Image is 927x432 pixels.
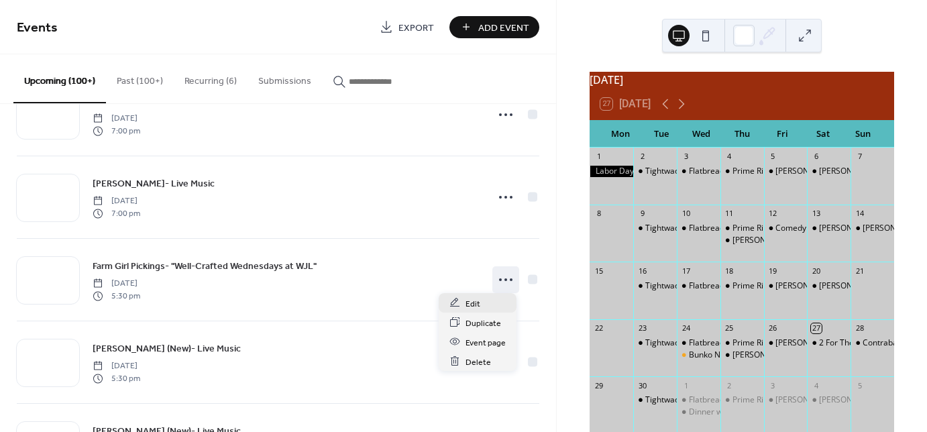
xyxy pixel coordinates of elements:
div: 15 [594,266,604,276]
div: 2 [637,152,647,162]
div: Flatbread Wednesdays! [677,166,720,177]
div: Anderson Koenig (New)- Live Music [807,166,851,177]
div: 24 [681,323,691,333]
div: Dinner with Melissa the Medium [677,407,720,418]
div: Tightwad Tuesdays- Taco Night! [633,166,677,177]
div: Jeff Davis- Patio Series [851,223,894,234]
div: 9 [637,209,647,219]
div: 12 [768,209,778,219]
div: 27 [811,323,821,333]
div: Owen Barnhart (New)- Live Music [720,349,764,361]
div: Mon [600,121,641,148]
span: 5:30 pm [93,290,140,302]
div: Tightwad Tuesdays- Taco Night! [633,337,677,349]
div: Tightwad Tuesdays- Taco Night! [633,223,677,234]
div: Thu [722,121,762,148]
div: Fri [762,121,802,148]
span: Events [17,15,58,41]
div: 1 [594,152,604,162]
div: 3 [768,380,778,390]
div: Flatbread Wednesdays! [689,394,776,406]
div: Dinner with [PERSON_NAME] the Medium [689,407,844,418]
div: Comedy Night [764,223,808,234]
div: Prime Rib Thursdays/Kids Eat Free [720,337,764,349]
div: Flatbread Wednesdays! [689,166,776,177]
div: Joshua Red Uttech- Live Music [807,280,851,292]
div: Prime Rib Thursdays/Kids Eat Free [732,394,860,406]
button: Recurring (6) [174,54,248,102]
button: Submissions [248,54,322,102]
div: [PERSON_NAME] (New)- Live Music [732,349,863,361]
div: 7 [855,152,865,162]
div: Tightwad Tuesdays- Taco Night! [645,166,764,177]
div: Tightwad Tuesdays- Taco Night! [633,280,677,292]
a: Farm Girl Pickings- "Well-Crafted Wednesdays at WJL" [93,258,317,274]
div: 3 [681,152,691,162]
div: Tightwad Tuesdays- Taco Night! [645,394,764,406]
div: 11 [724,209,734,219]
div: Prime Rib Thursdays/Kids Eat Free [720,280,764,292]
div: Bryson Evans- Live Music [764,280,808,292]
div: Shane Scheib (New) - Live Music [764,166,808,177]
span: [DATE] [93,360,140,372]
div: Comedy Night [775,223,828,234]
span: Duplicate [466,316,501,330]
div: [PERSON_NAME]- Live Music [775,280,882,292]
div: 21 [855,266,865,276]
div: 30 [637,380,647,390]
div: Prime Rib Thursdays/Kids Eat Free [720,394,764,406]
div: Tightwad Tuesdays- Taco Night! [645,223,764,234]
div: Tightwad Tuesdays- Taco Night! [633,394,677,406]
div: 4 [724,152,734,162]
div: Tue [641,121,681,148]
div: Prime Rib Thursdays/Kids Eat Free [720,223,764,234]
div: 26 [768,323,778,333]
div: [DATE] [590,72,894,88]
div: Prime Rib Thursdays/Kids Eat Free [732,166,860,177]
a: Export [370,16,444,38]
span: [PERSON_NAME] (New)- Live Music [93,342,241,356]
span: Add Event [478,21,529,35]
div: Tightwad Tuesdays- Taco Night! [645,337,764,349]
a: [PERSON_NAME] (New)- Live Music [93,341,241,356]
div: 28 [855,323,865,333]
div: 5 [855,380,865,390]
div: [PERSON_NAME]-Live Music [732,235,837,246]
button: Upcoming (100+) [13,54,106,103]
span: 5:30 pm [93,372,140,384]
div: Prime Rib Thursdays/Kids Eat Free [720,166,764,177]
div: 10 [681,209,691,219]
div: [PERSON_NAME] (New) - Live Music [775,166,908,177]
span: 7:00 pm [93,207,140,219]
div: [PERSON_NAME] (New)- Live Music [775,394,906,406]
div: Flatbread Wednesdays! [677,337,720,349]
div: [PERSON_NAME]- Live Music [819,223,926,234]
div: Sat [802,121,842,148]
div: [PERSON_NAME]- Live Music [819,394,926,406]
div: 16 [637,266,647,276]
span: Farm Girl Pickings- "Well-Crafted Wednesdays at WJL" [93,260,317,274]
div: 2 [724,380,734,390]
span: Event page [466,335,506,349]
button: Past (100+) [106,54,174,102]
div: Zach Michaud (New)- Live Music [764,394,808,406]
div: Prime Rib Thursdays/Kids Eat Free [732,280,860,292]
div: Bunko Night-Well Crafted Wednesdays at WJL! [677,349,720,361]
div: Eric Link- Live Music [807,223,851,234]
div: 23 [637,323,647,333]
div: 5 [768,152,778,162]
div: 1 [681,380,691,390]
div: Bunko Night-Well Crafted Wednesdays at WJL! [689,349,860,361]
span: 7:00 pm [93,125,140,137]
div: Tightwad Tuesdays- Taco Night! [645,280,764,292]
div: Flatbread Wednesdays! [677,394,720,406]
span: Export [398,21,434,35]
span: [DATE] [93,113,140,125]
div: Flatbread Wednesdays! [689,280,776,292]
span: Edit [466,296,480,311]
span: [PERSON_NAME]- Live Music [93,177,215,191]
div: 22 [594,323,604,333]
div: 8 [594,209,604,219]
span: [DATE] [93,195,140,207]
div: 29 [594,380,604,390]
